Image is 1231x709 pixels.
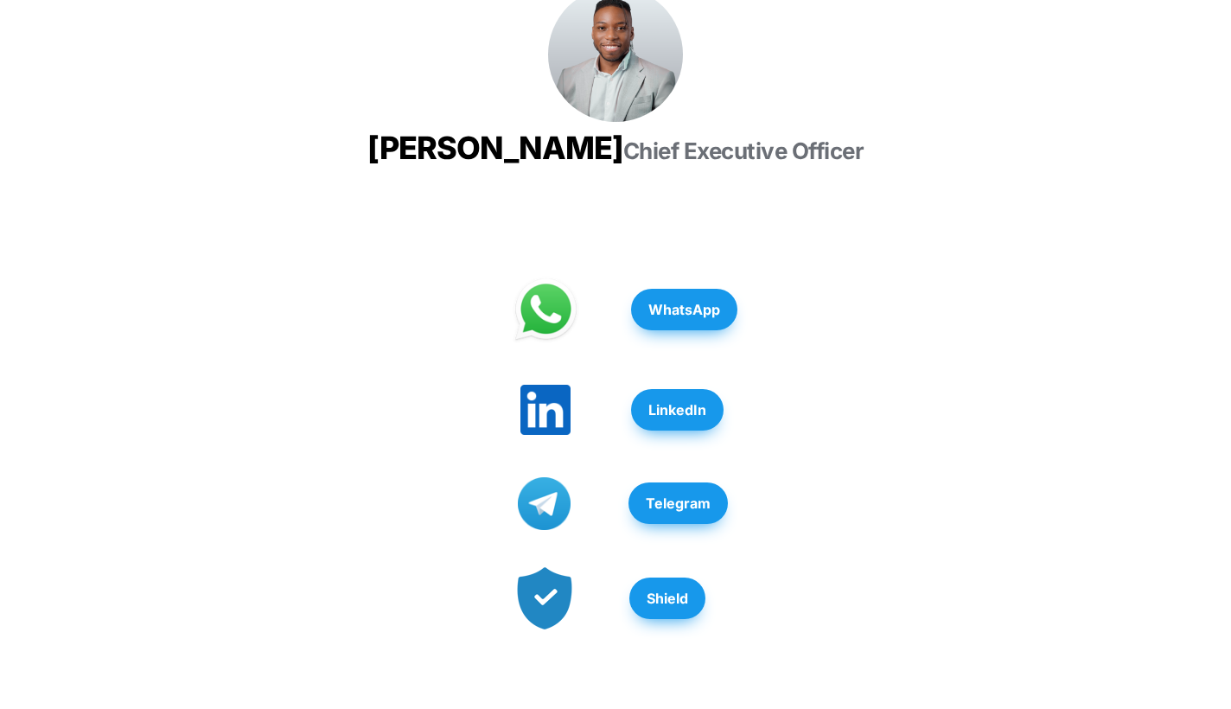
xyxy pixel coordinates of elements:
strong: Shield [647,590,688,607]
span: [PERSON_NAME] [367,129,623,167]
span: Chief Executive Officer [623,137,864,164]
strong: LinkedIn [648,401,706,418]
strong: Telegram [646,495,711,512]
strong: WhatsApp [648,301,720,318]
a: LinkedIn [631,380,724,439]
a: Telegram [628,474,728,533]
button: WhatsApp [631,289,737,330]
button: Shield [629,578,705,619]
button: Telegram [628,482,728,524]
a: WhatsApp [631,280,737,339]
a: Shield [629,569,705,628]
button: LinkedIn [631,389,724,431]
